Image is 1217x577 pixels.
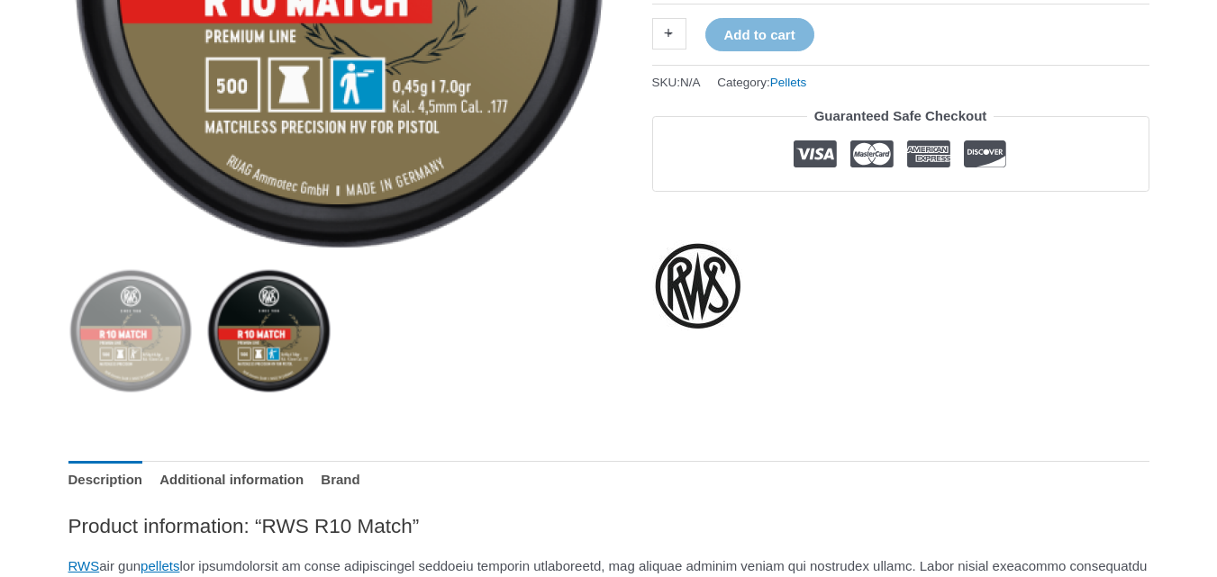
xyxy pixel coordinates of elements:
[68,268,194,393] img: RWS R10 Match
[680,76,701,89] span: N/A
[68,461,143,500] a: Description
[68,513,1149,539] h2: Product information: “RWS R10 Match”
[652,240,742,330] a: RWS
[206,268,331,393] img: RWS R10 Match
[770,76,807,89] a: Pellets
[321,461,359,500] a: Brand
[68,558,100,573] a: RWS
[807,104,994,129] legend: Guaranteed Safe Checkout
[652,205,1149,227] iframe: Customer reviews powered by Trustpilot
[652,18,686,50] a: +
[717,71,806,94] span: Category:
[141,558,179,573] a: pellets
[705,18,814,51] button: Add to cart
[652,71,701,94] span: SKU:
[159,461,304,500] a: Additional information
